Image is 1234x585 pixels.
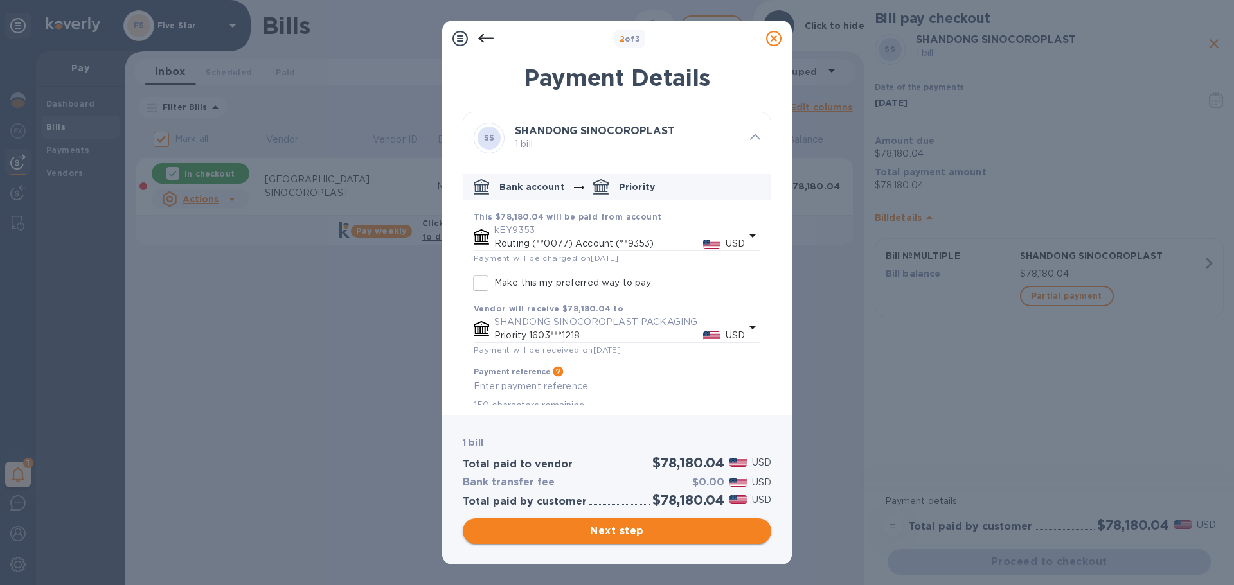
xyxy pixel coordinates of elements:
div: SSSHANDONG SINOCOROPLAST 1 bill [463,112,771,164]
p: USD [752,476,771,489]
p: USD [752,456,771,469]
b: SHANDONG SINOCOROPLAST [515,125,675,137]
img: USD [729,478,747,487]
p: USD [726,237,745,250]
img: USD [703,331,720,340]
p: Make this my preferred way to pay [494,276,651,290]
div: default-method [463,169,771,423]
p: Bank account [499,180,565,193]
p: kEY9353 [494,223,745,237]
p: USD [726,329,745,342]
p: Routing (**0077) Account (**9353) [494,237,703,250]
button: Next step [463,518,771,544]
h3: Total paid by customer [463,496,587,508]
img: USD [729,495,747,504]
h2: $78,180.04 [652,455,724,471]
img: USD [729,458,747,467]
span: 2 [620,34,625,44]
h3: Total paid to vendor [463,458,573,471]
b: Vendor will receive $78,180.04 to [474,304,623,313]
h1: Payment Details [463,64,771,91]
p: Priority [619,180,655,193]
p: USD [752,493,771,507]
h2: $78,180.04 [652,492,724,508]
h3: Bank transfer fee [463,476,555,489]
p: Priority 1603***1218 [494,329,703,342]
h3: $0.00 [692,476,724,489]
b: of 3 [620,34,641,44]
p: SHANDONG SINOCOROPLAST PACKAGING [494,315,745,329]
b: This $78,180.04 will be paid from account [474,212,661,222]
b: 1 bill [463,437,483,448]
span: Next step [473,523,761,539]
p: 150 characters remaining [474,398,760,413]
p: 1 bill [515,137,740,151]
span: Payment will be charged on [DATE] [474,253,619,263]
span: Payment will be received on [DATE] [474,345,621,354]
img: USD [703,240,720,249]
h3: Payment reference [474,367,550,376]
b: SS [484,133,495,143]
